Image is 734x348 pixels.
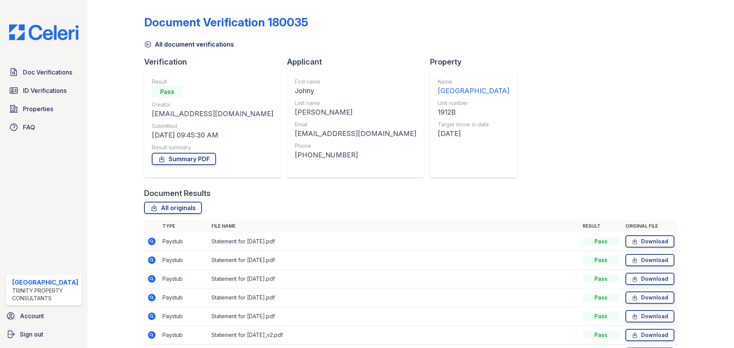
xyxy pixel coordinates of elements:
[152,108,273,119] div: [EMAIL_ADDRESS][DOMAIN_NAME]
[3,24,84,40] img: CE_Logo_Blue-a8612792a0a2168367f1c8372b55b34899dd931a85d93a1a3d3e32e68fde9ad4.png
[295,128,416,139] div: [EMAIL_ADDRESS][DOMAIN_NAME]
[144,188,211,199] div: Document Results
[3,308,84,324] a: Account
[159,326,208,345] td: Paystub
[6,83,81,98] a: ID Verifications
[295,107,416,118] div: [PERSON_NAME]
[438,86,509,96] div: [GEOGRAPHIC_DATA]
[438,99,509,107] div: Unit number
[295,121,416,128] div: Email
[287,57,430,67] div: Applicant
[295,150,416,160] div: [PHONE_NUMBER]
[144,40,234,49] a: All document verifications
[438,78,509,86] div: Name
[208,251,580,270] td: Statement for [DATE].pdf
[295,99,416,107] div: Last name
[12,278,78,287] div: [GEOGRAPHIC_DATA]
[583,256,619,264] div: Pass
[625,273,674,285] a: Download
[152,101,273,108] div: Creator
[6,120,81,135] a: FAQ
[12,287,78,302] div: Trinity Property Consultants
[208,232,580,251] td: Statement for [DATE].pdf
[152,78,273,86] div: Result
[430,57,523,67] div: Property
[23,86,67,95] span: ID Verifications
[6,101,81,117] a: Properties
[438,128,509,139] div: [DATE]
[295,142,416,150] div: Phone
[23,68,72,77] span: Doc Verifications
[144,57,287,67] div: Verification
[3,327,84,342] a: Sign out
[159,288,208,307] td: Paystub
[295,78,416,86] div: First name
[583,331,619,339] div: Pass
[208,307,580,326] td: Statement for [DATE].pdf
[438,121,509,128] div: Target move in date
[144,202,202,214] a: All originals
[438,78,509,96] a: Name [GEOGRAPHIC_DATA]
[583,312,619,320] div: Pass
[583,294,619,301] div: Pass
[152,122,273,130] div: Submitted
[625,291,674,304] a: Download
[23,104,53,113] span: Properties
[580,220,622,232] th: Result
[625,329,674,341] a: Download
[159,251,208,270] td: Paystub
[583,238,619,245] div: Pass
[23,123,35,132] span: FAQ
[6,65,81,80] a: Doc Verifications
[152,144,273,151] div: Result summary
[625,310,674,322] a: Download
[152,86,182,98] div: Pass
[159,270,208,288] td: Paystub
[295,86,416,96] div: Johny
[159,220,208,232] th: Type
[622,220,677,232] th: Original file
[625,235,674,248] a: Download
[144,15,308,29] div: Document Verification 180035
[208,326,580,345] td: Statement for [DATE]_v2.pdf
[208,288,580,307] td: Statement for [DATE].pdf
[625,254,674,266] a: Download
[152,130,273,141] div: [DATE] 09:45:30 AM
[159,307,208,326] td: Paystub
[152,153,216,165] a: Summary PDF
[159,232,208,251] td: Paystub
[583,275,619,283] div: Pass
[208,220,580,232] th: File name
[438,107,509,118] div: 1912B
[20,330,43,339] span: Sign out
[20,311,44,320] span: Account
[208,270,580,288] td: Statement for [DATE].pdf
